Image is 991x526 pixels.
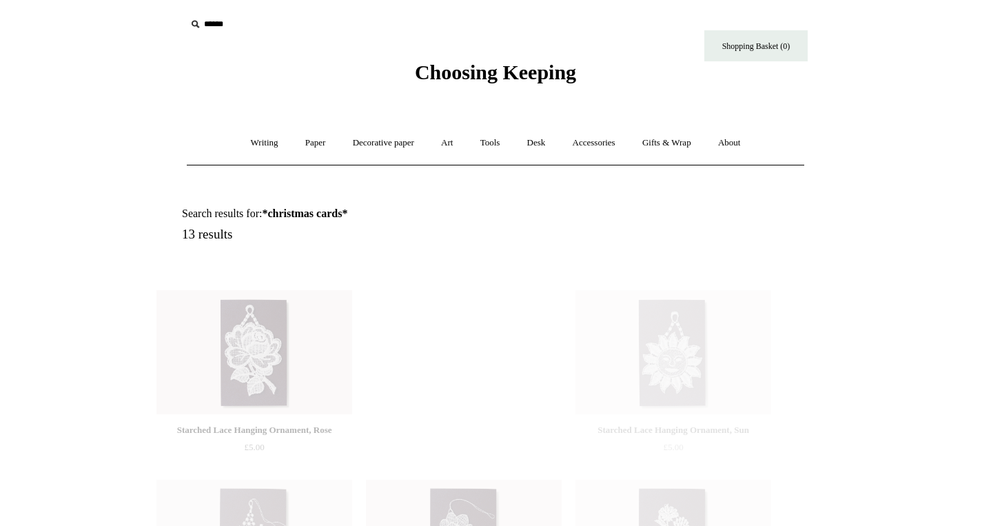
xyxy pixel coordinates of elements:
span: Choosing Keeping [415,61,576,83]
a: Art [429,125,465,161]
a: Decorative paper [340,125,427,161]
a: Writing [238,125,291,161]
a: Paper [293,125,338,161]
a: Starched Lace Hanging Ornament, Sun Starched Lace Hanging Ornament, Sun [575,290,771,414]
a: Shopping Basket (0) [704,30,808,61]
a: Accessories [560,125,628,161]
div: Starched Lace Hanging Ornament, Rose [160,422,349,438]
span: £5.00 [244,442,264,452]
img: Starched Lace Hanging Ornament, Sun [575,290,771,414]
span: £5.00 [663,442,683,452]
strong: *christmas cards* [262,208,347,219]
a: Starched Lace Hanging Ornament, Rose Starched Lace Hanging Ornament, Rose [156,290,352,414]
a: Gifts & Wrap [630,125,704,161]
img: Starched Lace Hanging Ornament, Rose [156,290,352,414]
h5: 13 results [182,227,511,243]
a: Starched Lace Hanging Ornament, Rose £5.00 [156,422,352,478]
a: Tools [468,125,513,161]
a: About [706,125,753,161]
a: Choosing Keeping [415,72,576,81]
h1: Search results for: [182,207,511,220]
a: Desk [515,125,558,161]
div: Starched Lace Hanging Ornament, Sun [579,422,768,438]
a: Starched Lace Hanging Ornament, Sun £5.00 [575,422,771,478]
